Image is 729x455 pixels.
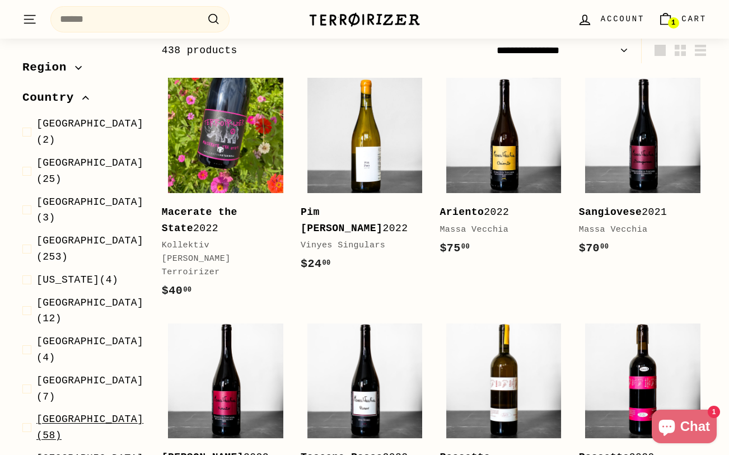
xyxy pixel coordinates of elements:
div: Kollektiv [PERSON_NAME] Terroirizer [162,239,278,279]
span: (58) [36,411,144,444]
sup: 00 [322,259,330,267]
sup: 00 [183,286,191,294]
div: 2021 [579,204,695,221]
sup: 00 [461,243,470,251]
span: (4) [36,272,118,288]
span: [GEOGRAPHIC_DATA] [36,196,143,208]
b: Sangiovese [579,207,642,218]
div: 2022 [301,204,417,237]
span: (4) [36,334,144,366]
button: Region [22,55,144,86]
sup: 00 [600,243,609,251]
span: Cart [681,13,707,25]
span: 1 [671,19,675,27]
a: Account [571,3,651,36]
span: (12) [36,295,144,327]
span: $40 [162,284,192,297]
span: (253) [36,233,144,265]
span: $70 [579,242,609,255]
span: [GEOGRAPHIC_DATA] [36,336,143,347]
span: (25) [36,155,144,187]
div: Massa Vecchia [440,223,556,237]
span: [GEOGRAPHIC_DATA] [36,118,143,129]
span: [GEOGRAPHIC_DATA] [36,235,143,246]
span: (7) [36,373,144,405]
span: Region [22,58,75,77]
b: Ariento [440,207,484,218]
div: 438 products [162,43,434,59]
div: Vinyes Singulars [301,239,417,252]
span: [GEOGRAPHIC_DATA] [36,297,143,308]
span: Account [601,13,644,25]
span: Country [22,88,82,107]
span: (2) [36,116,144,148]
span: [GEOGRAPHIC_DATA] [36,375,143,386]
a: Macerate the State2022Kollektiv [PERSON_NAME] Terroirizer [162,72,289,311]
b: Macerate the State [162,207,237,234]
span: [GEOGRAPHIC_DATA] [36,157,143,168]
a: Sangiovese2021Massa Vecchia [579,72,707,269]
span: $75 [440,242,470,255]
span: [GEOGRAPHIC_DATA] [36,414,143,425]
b: Pim [PERSON_NAME] [301,207,382,234]
span: $24 [301,257,331,270]
inbox-online-store-chat: Shopify online store chat [648,410,720,446]
button: Country [22,86,144,116]
a: Ariento2022Massa Vecchia [440,72,567,269]
a: Pim [PERSON_NAME]2022Vinyes Singulars [301,72,428,284]
div: Massa Vecchia [579,223,695,237]
span: (3) [36,194,144,227]
div: 2022 [162,204,278,237]
span: [US_STATE] [36,274,100,285]
div: 2022 [440,204,556,221]
a: Cart [651,3,713,36]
